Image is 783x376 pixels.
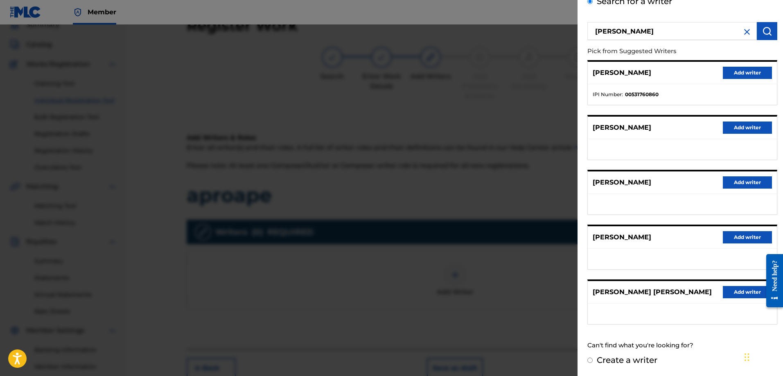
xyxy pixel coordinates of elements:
[593,287,712,297] p: [PERSON_NAME] [PERSON_NAME]
[762,26,772,36] img: Search Works
[723,231,772,243] button: Add writer
[593,91,623,98] span: IPI Number :
[593,178,651,187] p: [PERSON_NAME]
[723,122,772,134] button: Add writer
[593,123,651,133] p: [PERSON_NAME]
[597,355,657,365] label: Create a writer
[760,248,783,314] iframe: Resource Center
[587,22,757,40] input: Search writer's name or IPI Number
[88,7,116,17] span: Member
[723,176,772,189] button: Add writer
[742,337,783,376] div: チャットウィジェット
[745,345,749,369] div: ドラッグ
[742,27,752,37] img: close
[593,232,651,242] p: [PERSON_NAME]
[587,43,731,60] p: Pick from Suggested Writers
[73,7,83,17] img: Top Rightsholder
[10,6,41,18] img: MLC Logo
[587,337,777,354] div: Can't find what you're looking for?
[723,286,772,298] button: Add writer
[593,68,651,78] p: [PERSON_NAME]
[723,67,772,79] button: Add writer
[742,337,783,376] iframe: Chat Widget
[625,91,659,98] strong: 00531760860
